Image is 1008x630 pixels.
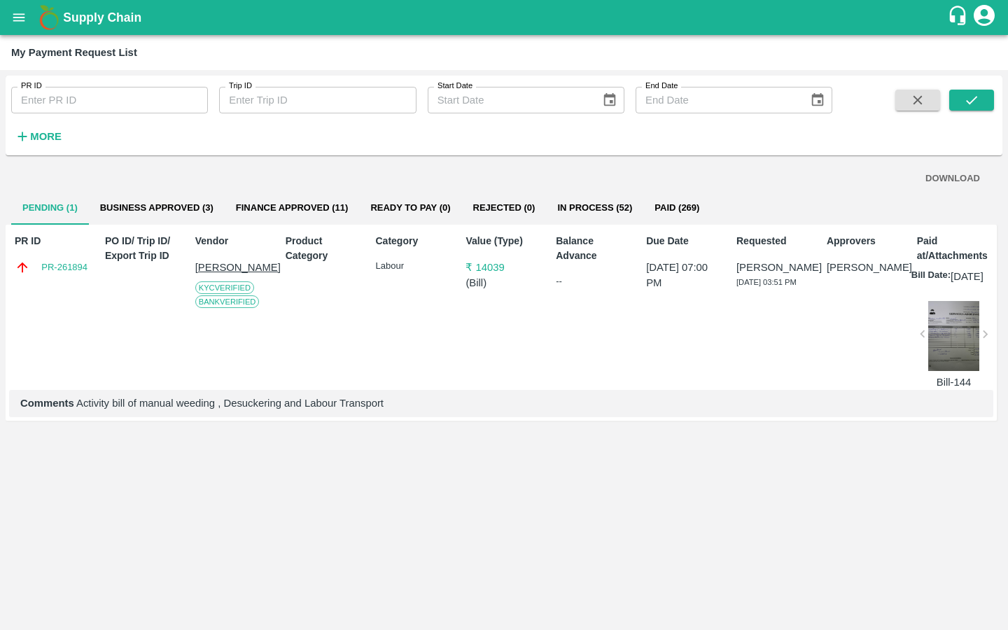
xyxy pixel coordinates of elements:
button: Business Approved (3) [89,191,225,225]
p: [PERSON_NAME] [827,260,903,275]
p: PR ID [15,234,91,248]
button: More [11,125,65,148]
button: Ready To Pay (0) [359,191,461,225]
p: [DATE] 07:00 PM [646,260,722,291]
label: Start Date [437,80,472,92]
input: Enter PR ID [11,87,208,113]
p: PO ID/ Trip ID/ Export Trip ID [105,234,181,263]
p: Balance Advance [556,234,632,263]
button: Choose date [804,87,831,113]
img: logo [35,3,63,31]
div: -- [556,274,632,288]
a: PR-261894 [41,260,87,274]
p: Labour [376,260,452,273]
p: Paid at/Attachments [917,234,993,263]
p: Activity bill of manual weeding , Desuckering and Labour Transport [20,395,982,411]
div: My Payment Request List [11,43,137,62]
p: Bill-144 [928,374,980,390]
button: In Process (52) [546,191,643,225]
label: PR ID [21,80,42,92]
input: Start Date [428,87,591,113]
button: Finance Approved (11) [225,191,360,225]
p: ₹ 14039 [465,260,542,275]
button: Rejected (0) [462,191,547,225]
button: Choose date [596,87,623,113]
input: Enter Trip ID [219,87,416,113]
p: Due Date [646,234,722,248]
div: account of current user [972,3,997,32]
p: ( Bill ) [465,275,542,290]
p: [PERSON_NAME] [195,260,272,275]
p: Value (Type) [465,234,542,248]
p: Category [376,234,452,248]
span: KYC Verified [195,281,254,294]
button: Pending (1) [11,191,89,225]
strong: More [30,131,62,142]
button: Paid (269) [643,191,710,225]
label: Trip ID [229,80,252,92]
span: Bank Verified [195,295,260,308]
p: Bill Date: [911,269,951,284]
p: Product Category [286,234,362,263]
a: Supply Chain [63,8,947,27]
b: Supply Chain [63,10,141,24]
span: [DATE] 03:51 PM [736,278,797,286]
p: [PERSON_NAME] [736,260,813,275]
button: open drawer [3,1,35,34]
p: [DATE] [951,269,983,284]
button: DOWNLOAD [920,167,986,191]
p: Requested [736,234,813,248]
input: End Date [636,87,799,113]
div: customer-support [947,5,972,30]
label: End Date [645,80,678,92]
b: Comments [20,398,74,409]
p: Vendor [195,234,272,248]
p: Approvers [827,234,903,248]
